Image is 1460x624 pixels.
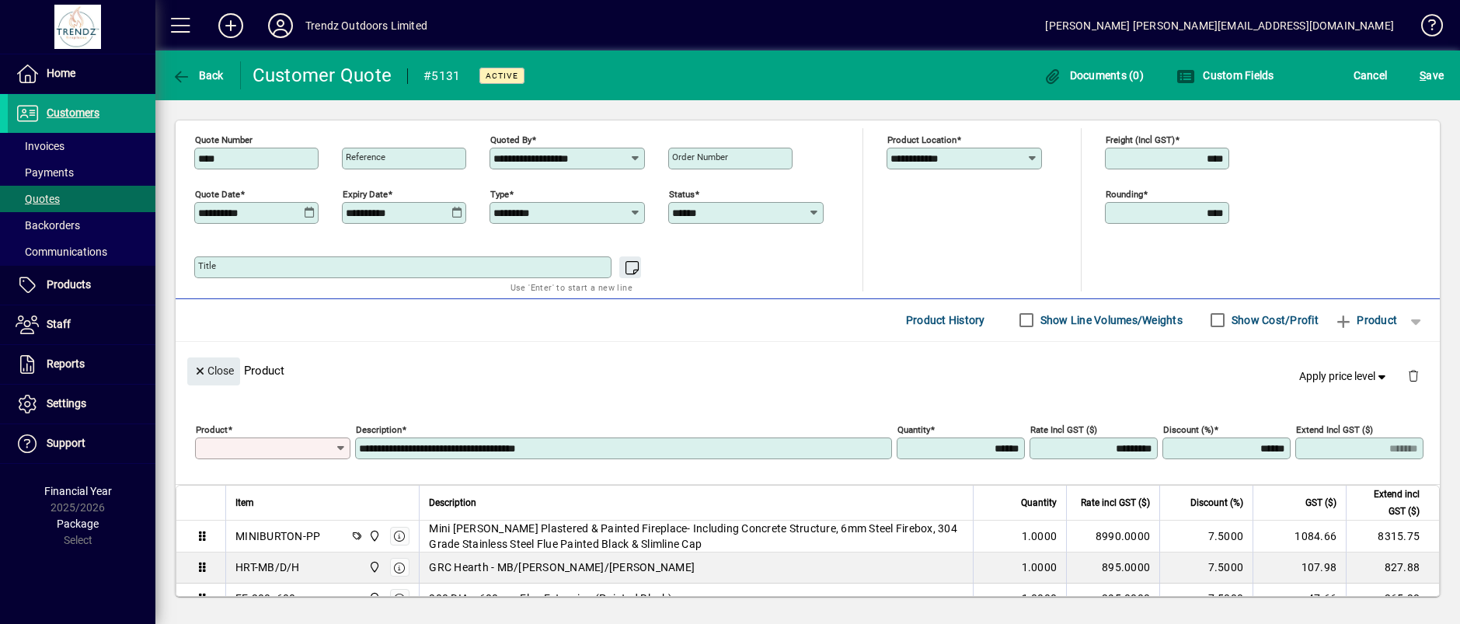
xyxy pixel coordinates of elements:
[168,61,228,89] button: Back
[235,560,300,575] div: HRT-MB/D/H
[906,308,985,333] span: Product History
[16,219,80,232] span: Backorders
[187,357,240,385] button: Close
[195,134,253,145] mat-label: Quote number
[1159,584,1253,615] td: 7.5000
[1037,312,1183,328] label: Show Line Volumes/Weights
[486,71,518,81] span: Active
[47,437,85,449] span: Support
[423,64,460,89] div: #5131
[195,188,240,199] mat-label: Quote date
[429,560,695,575] span: GRC Hearth - MB/[PERSON_NAME]/[PERSON_NAME]
[8,385,155,424] a: Settings
[8,345,155,384] a: Reports
[8,54,155,93] a: Home
[8,133,155,159] a: Invoices
[429,494,476,511] span: Description
[1356,486,1420,520] span: Extend incl GST ($)
[1173,61,1278,89] button: Custom Fields
[16,140,64,152] span: Invoices
[1253,584,1346,615] td: 47.66
[305,13,427,38] div: Trendz Outdoors Limited
[1253,521,1346,553] td: 1084.66
[16,193,60,205] span: Quotes
[1326,306,1405,334] button: Product
[429,521,963,552] span: Mini [PERSON_NAME] Plastered & Painted Fireplace- Including Concrete Structure, 6mm Steel Firebox...
[1076,528,1150,544] div: 8990.0000
[47,106,99,119] span: Customers
[8,305,155,344] a: Staff
[155,61,241,89] app-page-header-button: Back
[1416,61,1448,89] button: Save
[1039,61,1148,89] button: Documents (0)
[235,494,254,511] span: Item
[1346,521,1439,553] td: 8315.75
[235,528,320,544] div: MINIBURTON-PP
[8,424,155,463] a: Support
[672,152,728,162] mat-label: Order number
[1106,134,1175,145] mat-label: Freight (incl GST)
[16,166,74,179] span: Payments
[193,358,234,384] span: Close
[47,67,75,79] span: Home
[1299,368,1389,385] span: Apply price level
[1022,528,1058,544] span: 1.0000
[1420,69,1426,82] span: S
[1159,521,1253,553] td: 7.5000
[346,152,385,162] mat-label: Reference
[1076,560,1150,575] div: 895.0000
[1022,591,1058,606] span: 1.0000
[1253,553,1346,584] td: 107.98
[897,424,930,434] mat-label: Quantity
[1305,494,1336,511] span: GST ($)
[1030,424,1097,434] mat-label: Rate incl GST ($)
[669,188,695,199] mat-label: Status
[510,278,632,296] mat-hint: Use 'Enter' to start a new line
[8,159,155,186] a: Payments
[356,424,402,434] mat-label: Description
[1409,3,1441,54] a: Knowledge Base
[1293,362,1396,390] button: Apply price level
[364,528,382,545] span: New Plymouth
[183,363,244,377] app-page-header-button: Close
[235,591,296,606] div: FE-300x600
[44,485,112,497] span: Financial Year
[1159,553,1253,584] td: 7.5000
[887,134,956,145] mat-label: Product location
[1228,312,1319,328] label: Show Cost/Profit
[47,397,86,410] span: Settings
[8,212,155,239] a: Backorders
[206,12,256,40] button: Add
[490,188,509,199] mat-label: Type
[1346,553,1439,584] td: 827.88
[176,342,1440,399] div: Product
[343,188,388,199] mat-label: Expiry date
[429,591,672,606] span: 300 DIA x 600mm Flue Extension (Painted Black)
[16,246,107,258] span: Communications
[8,239,155,265] a: Communications
[172,69,224,82] span: Back
[1021,494,1057,511] span: Quantity
[1176,69,1274,82] span: Custom Fields
[1022,560,1058,575] span: 1.0000
[1420,63,1444,88] span: ave
[1334,308,1397,333] span: Product
[253,63,392,88] div: Customer Quote
[196,424,228,434] mat-label: Product
[1296,424,1373,434] mat-label: Extend incl GST ($)
[8,186,155,212] a: Quotes
[1350,61,1392,89] button: Cancel
[364,590,382,607] span: New Plymouth
[47,318,71,330] span: Staff
[1346,584,1439,615] td: 365.38
[8,266,155,305] a: Products
[57,518,99,530] span: Package
[1076,591,1150,606] div: 395.0000
[1163,424,1214,434] mat-label: Discount (%)
[1354,63,1388,88] span: Cancel
[1395,368,1432,382] app-page-header-button: Delete
[198,260,216,271] mat-label: Title
[900,306,991,334] button: Product History
[256,12,305,40] button: Profile
[47,278,91,291] span: Products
